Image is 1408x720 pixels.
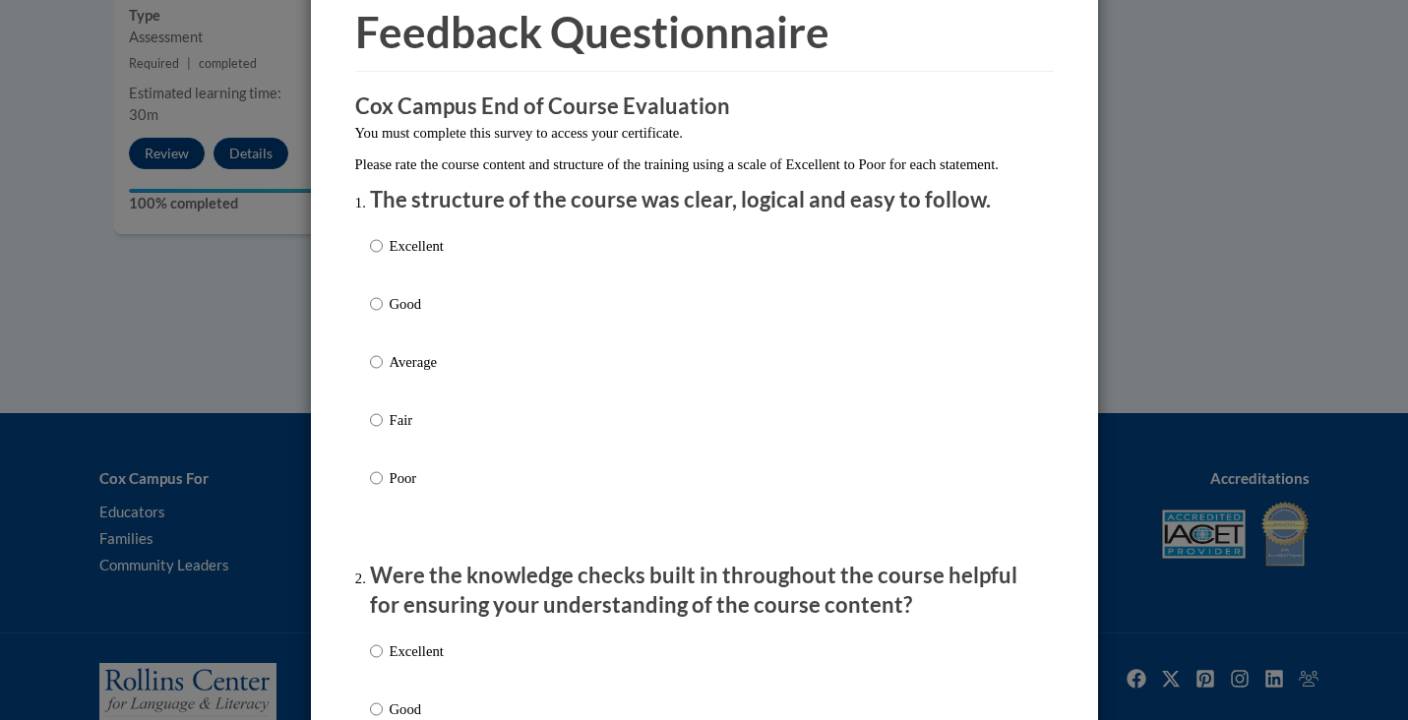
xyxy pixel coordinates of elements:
[390,640,444,662] p: Excellent
[355,153,1054,175] p: Please rate the course content and structure of the training using a scale of Excellent to Poor f...
[390,293,444,315] p: Good
[390,235,444,257] p: Excellent
[390,409,444,431] p: Fair
[370,561,1039,622] p: Were the knowledge checks built in throughout the course helpful for ensuring your understanding ...
[370,409,383,431] input: Fair
[370,235,383,257] input: Excellent
[370,467,383,489] input: Poor
[390,467,444,489] p: Poor
[370,293,383,315] input: Good
[355,122,1054,144] p: You must complete this survey to access your certificate.
[370,185,1039,215] p: The structure of the course was clear, logical and easy to follow.
[390,698,444,720] p: Good
[370,351,383,373] input: Average
[370,640,383,662] input: Excellent
[355,6,829,57] span: Feedback Questionnaire
[355,91,1054,122] h3: Cox Campus End of Course Evaluation
[370,698,383,720] input: Good
[390,351,444,373] p: Average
